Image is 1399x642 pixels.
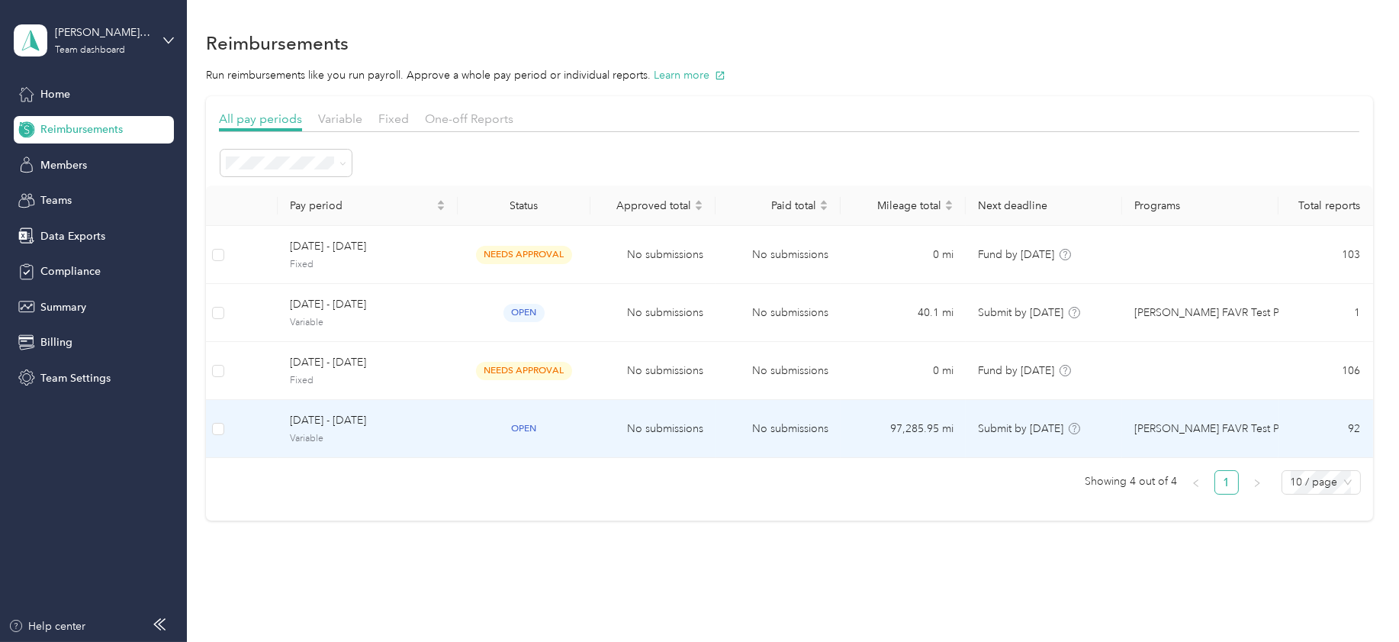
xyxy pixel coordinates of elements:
[654,67,725,83] button: Learn more
[728,199,816,212] span: Paid total
[290,258,445,272] span: Fixed
[476,362,572,379] span: needs approval
[503,420,545,437] span: open
[1314,557,1399,642] iframe: Everlance-gr Chat Button Frame
[1278,284,1372,342] td: 1
[966,186,1122,226] th: Next deadline
[603,199,691,212] span: Approved total
[1282,470,1361,495] div: Page Size
[290,199,433,212] span: Pay period
[40,370,111,386] span: Team Settings
[40,86,70,102] span: Home
[1215,471,1238,494] a: 1
[716,284,841,342] td: No submissions
[590,226,716,284] td: No submissions
[278,186,458,226] th: Pay period
[1085,470,1178,493] span: Showing 4 out of 4
[40,192,72,208] span: Teams
[694,204,703,213] span: caret-down
[290,354,445,371] span: [DATE] - [DATE]
[40,228,105,244] span: Data Exports
[40,263,101,279] span: Compliance
[290,374,445,388] span: Fixed
[1291,471,1352,494] span: 10 / page
[978,422,1063,435] span: Submit by [DATE]
[1278,400,1372,458] td: 92
[716,226,841,284] td: No submissions
[290,316,445,330] span: Variable
[590,342,716,400] td: No submissions
[1278,342,1372,400] td: 106
[841,284,966,342] td: 40.1 mi
[1184,470,1208,495] li: Previous Page
[841,186,966,226] th: Mileage total
[436,198,445,207] span: caret-up
[1278,186,1372,226] th: Total reports
[40,121,123,137] span: Reimbursements
[841,226,966,284] td: 0 mi
[290,432,445,446] span: Variable
[978,364,1054,377] span: Fund by [DATE]
[55,24,150,40] div: [PERSON_NAME] Beverage Company
[853,199,941,212] span: Mileage total
[206,35,349,51] h1: Reimbursements
[206,67,1373,83] p: Run reimbursements like you run payroll. Approve a whole pay period or individual reports.
[1214,470,1239,495] li: 1
[1192,479,1201,488] span: left
[590,186,716,226] th: Approved total
[1134,421,1342,437] span: [PERSON_NAME] FAVR Test Program 2023
[819,198,828,207] span: caret-up
[219,111,302,126] span: All pay periods
[425,111,513,126] span: One-off Reports
[318,111,362,126] span: Variable
[1122,186,1278,226] th: Programs
[40,157,87,173] span: Members
[290,238,445,255] span: [DATE] - [DATE]
[55,46,125,55] div: Team dashboard
[1253,479,1262,488] span: right
[436,204,445,213] span: caret-down
[590,400,716,458] td: No submissions
[819,204,828,213] span: caret-down
[290,296,445,313] span: [DATE] - [DATE]
[378,111,409,126] span: Fixed
[290,412,445,429] span: [DATE] - [DATE]
[944,198,954,207] span: caret-up
[1245,470,1269,495] li: Next Page
[470,199,578,212] div: Status
[944,204,954,213] span: caret-down
[503,304,545,321] span: open
[40,334,72,350] span: Billing
[978,248,1054,261] span: Fund by [DATE]
[1184,470,1208,495] button: left
[40,299,86,315] span: Summary
[476,246,572,263] span: needs approval
[716,186,841,226] th: Paid total
[8,618,86,634] button: Help center
[978,306,1063,319] span: Submit by [DATE]
[1134,305,1342,321] span: [PERSON_NAME] FAVR Test Program 2023
[694,198,703,207] span: caret-up
[841,400,966,458] td: 97,285.95 mi
[716,342,841,400] td: No submissions
[841,342,966,400] td: 0 mi
[716,400,841,458] td: No submissions
[1245,470,1269,495] button: right
[590,284,716,342] td: No submissions
[1278,226,1372,284] td: 103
